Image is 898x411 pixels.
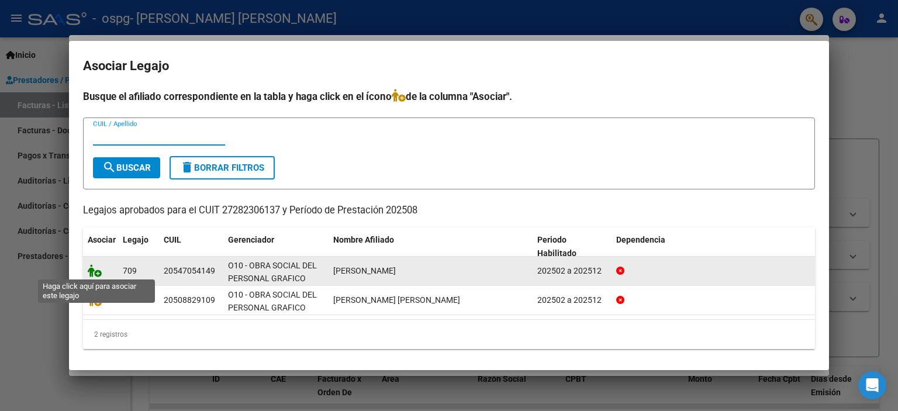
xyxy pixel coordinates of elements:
span: Nombre Afiliado [333,235,394,244]
span: FARIAS LUCIO NESTOR [333,295,460,305]
datatable-header-cell: CUIL [159,227,223,266]
div: 2 registros [83,320,815,349]
span: Gerenciador [228,235,274,244]
span: Dependencia [616,235,665,244]
datatable-header-cell: Legajo [118,227,159,266]
h4: Busque el afiliado correspondiente en la tabla y haga click en el ícono de la columna "Asociar". [83,89,815,104]
datatable-header-cell: Nombre Afiliado [329,227,533,266]
span: Periodo Habilitado [537,235,576,258]
p: Legajos aprobados para el CUIT 27282306137 y Período de Prestación 202508 [83,203,815,218]
div: 20547054149 [164,264,215,278]
datatable-header-cell: Dependencia [612,227,816,266]
mat-icon: delete [180,160,194,174]
span: ARREGUI MATEO [333,266,396,275]
button: Borrar Filtros [170,156,275,179]
div: Open Intercom Messenger [858,371,886,399]
datatable-header-cell: Periodo Habilitado [533,227,612,266]
div: 202502 a 202512 [537,293,607,307]
span: 709 [123,266,137,275]
span: Legajo [123,235,148,244]
div: 20508829109 [164,293,215,307]
button: Buscar [93,157,160,178]
span: O10 - OBRA SOCIAL DEL PERSONAL GRAFICO [228,290,317,313]
span: Borrar Filtros [180,163,264,173]
span: CUIL [164,235,181,244]
span: Buscar [102,163,151,173]
span: Asociar [88,235,116,244]
mat-icon: search [102,160,116,174]
div: 202502 a 202512 [537,264,607,278]
datatable-header-cell: Asociar [83,227,118,266]
datatable-header-cell: Gerenciador [223,227,329,266]
span: 665 [123,295,137,305]
h2: Asociar Legajo [83,55,815,77]
span: O10 - OBRA SOCIAL DEL PERSONAL GRAFICO [228,261,317,284]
